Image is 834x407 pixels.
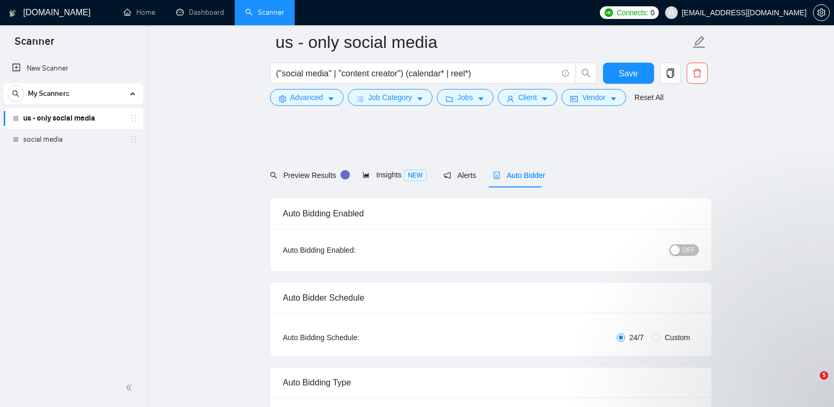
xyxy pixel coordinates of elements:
[245,8,284,17] a: searchScanner
[7,85,24,102] button: search
[437,89,494,106] button: folderJobscaret-down
[129,135,138,144] span: holder
[650,7,655,18] span: 0
[129,114,138,123] span: holder
[416,95,424,103] span: caret-down
[493,171,545,180] span: Auto Bidder
[668,9,675,16] span: user
[124,8,155,17] a: homeHome
[813,8,830,17] a: setting
[518,92,537,103] span: Client
[635,92,664,103] a: Reset All
[813,8,829,17] span: setting
[682,244,695,256] span: OFF
[610,95,617,103] span: caret-down
[493,172,500,179] span: robot
[363,171,427,179] span: Insights
[327,95,335,103] span: caret-down
[283,283,699,313] div: Auto Bidder Schedule
[6,34,63,56] span: Scanner
[348,89,433,106] button: barsJob Categorycaret-down
[23,129,123,150] a: social media
[444,171,476,180] span: Alerts
[625,332,648,343] span: 24/7
[820,371,828,380] span: 5
[687,68,707,78] span: delete
[283,244,421,256] div: Auto Bidding Enabled:
[276,29,690,55] input: Scanner name...
[813,4,830,21] button: setting
[687,63,708,84] button: delete
[477,95,485,103] span: caret-down
[576,63,597,84] button: search
[9,5,16,22] img: logo
[541,95,548,103] span: caret-down
[692,35,706,49] span: edit
[279,95,286,103] span: setting
[340,170,350,180] div: Tooltip anchor
[368,92,412,103] span: Job Category
[270,172,277,179] span: search
[582,92,605,103] span: Vendor
[660,68,680,78] span: copy
[603,63,654,84] button: Save
[28,83,69,104] span: My Scanners
[660,63,681,84] button: copy
[507,95,514,103] span: user
[8,90,24,97] span: search
[562,70,569,77] span: info-circle
[576,68,596,78] span: search
[561,89,626,106] button: idcardVendorcaret-down
[12,58,135,79] a: New Scanner
[125,382,136,393] span: double-left
[570,95,578,103] span: idcard
[605,8,613,17] img: upwork-logo.png
[176,8,224,17] a: dashboardDashboard
[283,198,699,229] div: Auto Bidding Enabled
[404,170,427,181] span: NEW
[798,371,823,396] iframe: Intercom live chat
[283,332,421,343] div: Auto Bidding Schedule:
[446,95,453,103] span: folder
[444,172,451,179] span: notification
[498,89,558,106] button: userClientcaret-down
[357,95,364,103] span: bars
[290,92,323,103] span: Advanced
[617,7,648,18] span: Connects:
[457,92,473,103] span: Jobs
[4,83,143,150] li: My Scanners
[270,89,344,106] button: settingAdvancedcaret-down
[4,58,143,79] li: New Scanner
[363,171,370,178] span: area-chart
[23,108,123,129] a: us - only social media
[283,368,699,398] div: Auto Bidding Type
[270,171,346,180] span: Preview Results
[619,67,638,80] span: Save
[276,67,557,80] input: Search Freelance Jobs...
